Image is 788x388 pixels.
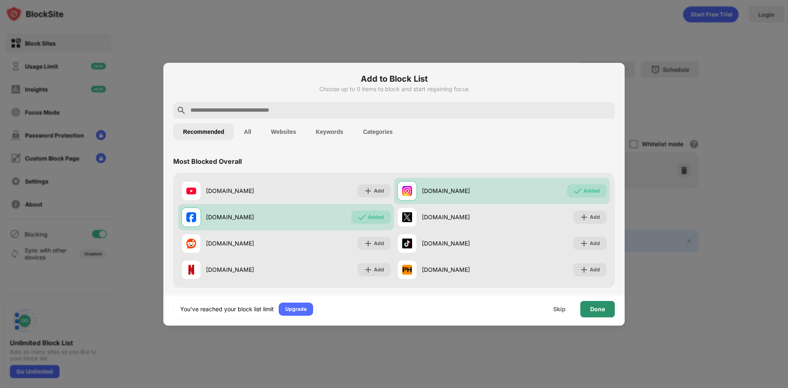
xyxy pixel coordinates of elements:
[422,239,502,248] div: [DOMAIN_NAME]
[306,124,353,140] button: Keywords
[402,265,412,275] img: favicons
[173,157,242,165] div: Most Blocked Overall
[206,265,286,274] div: [DOMAIN_NAME]
[353,124,402,140] button: Categories
[206,239,286,248] div: [DOMAIN_NAME]
[180,305,274,313] div: You’ve reached your block list limit
[173,73,615,85] h6: Add to Block List
[186,212,196,222] img: favicons
[584,187,600,195] div: Added
[590,306,605,312] div: Done
[402,239,412,248] img: favicons
[422,265,502,274] div: [DOMAIN_NAME]
[590,213,600,221] div: Add
[374,239,384,248] div: Add
[186,186,196,196] img: favicons
[173,124,234,140] button: Recommended
[590,239,600,248] div: Add
[402,186,412,196] img: favicons
[553,306,566,312] div: Skip
[173,86,615,92] div: Choose up to 0 items to block and start regaining focus
[234,124,261,140] button: All
[261,124,306,140] button: Websites
[590,266,600,274] div: Add
[206,213,286,221] div: [DOMAIN_NAME]
[402,212,412,222] img: favicons
[422,213,502,221] div: [DOMAIN_NAME]
[374,187,384,195] div: Add
[206,186,286,195] div: [DOMAIN_NAME]
[176,106,186,115] img: search.svg
[374,266,384,274] div: Add
[186,239,196,248] img: favicons
[368,213,384,221] div: Added
[186,265,196,275] img: favicons
[422,186,502,195] div: [DOMAIN_NAME]
[285,305,307,313] div: Upgrade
